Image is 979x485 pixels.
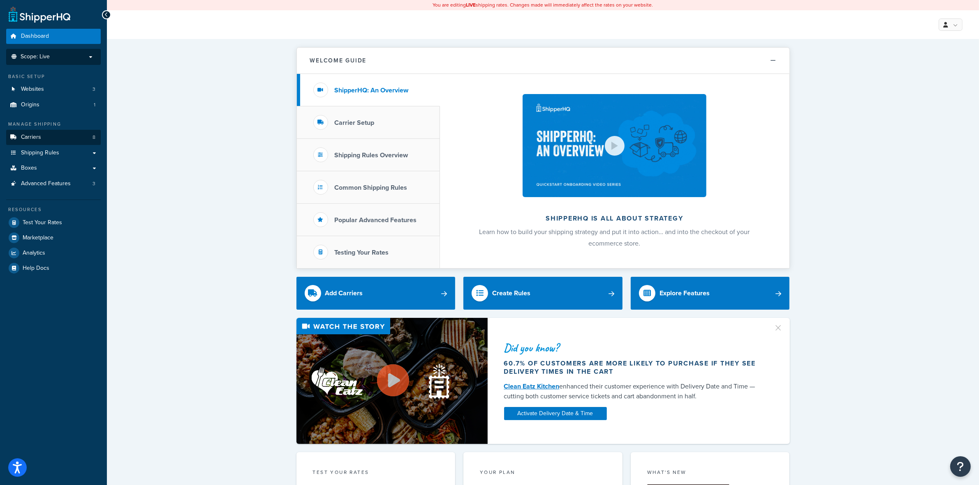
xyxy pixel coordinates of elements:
button: Welcome Guide [297,48,789,74]
a: Dashboard [6,29,101,44]
div: Create Rules [492,287,530,299]
div: 60.7% of customers are more likely to purchase if they see delivery times in the cart [504,359,764,376]
span: 3 [93,86,95,93]
span: 3 [93,180,95,187]
span: Scope: Live [21,53,50,60]
li: Carriers [6,130,101,145]
span: Analytics [23,250,45,257]
div: Explore Features [660,287,710,299]
h3: Popular Advanced Features [335,216,417,224]
h3: Shipping Rules Overview [335,152,408,159]
span: Boxes [21,165,37,172]
h3: Testing Your Rates [335,249,389,256]
a: Help Docs [6,261,101,276]
span: Marketplace [23,234,53,241]
div: Test your rates [313,469,439,478]
span: Help Docs [23,265,49,272]
span: Dashboard [21,33,49,40]
div: Basic Setup [6,73,101,80]
img: Video thumbnail [296,318,488,444]
div: Your Plan [480,469,606,478]
div: Manage Shipping [6,121,101,128]
span: Test Your Rates [23,219,62,226]
span: Origins [21,101,39,108]
div: Did you know? [504,342,764,354]
li: Advanced Features [6,176,101,191]
a: Test Your Rates [6,215,101,230]
span: Shipping Rules [21,149,59,156]
b: LIVE [466,1,476,9]
h3: Carrier Setup [335,119,375,126]
h2: ShipperHQ is all about strategy [462,215,768,222]
img: ShipperHQ is all about strategy [523,94,706,197]
a: Websites3 [6,82,101,97]
a: Analytics [6,246,101,260]
a: Explore Features [631,277,790,310]
a: Activate Delivery Date & Time [504,407,607,420]
a: Marketplace [6,230,101,245]
a: Add Carriers [296,277,456,310]
li: Origins [6,97,101,113]
h3: ShipperHQ: An Overview [335,87,409,94]
h2: Welcome Guide [310,57,367,64]
li: Websites [6,82,101,97]
a: Origins1 [6,97,101,113]
span: 8 [93,134,95,141]
button: Open Resource Center [950,456,971,477]
span: Websites [21,86,44,93]
span: 1 [94,101,95,108]
span: Learn how to build your shipping strategy and put it into action… and into the checkout of your e... [479,227,750,248]
span: Carriers [21,134,41,141]
div: Resources [6,206,101,213]
div: What's New [647,469,773,478]
a: Carriers8 [6,130,101,145]
a: Create Rules [463,277,623,310]
a: Advanced Features3 [6,176,101,191]
a: Shipping Rules [6,145,101,161]
h3: Common Shipping Rules [335,184,407,191]
a: Clean Eatz Kitchen [504,382,560,391]
a: Boxes [6,161,101,176]
div: enhanced their customer experience with Delivery Date and Time — cutting both customer service ti... [504,382,764,401]
span: Advanced Features [21,180,71,187]
div: Add Carriers [325,287,363,299]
